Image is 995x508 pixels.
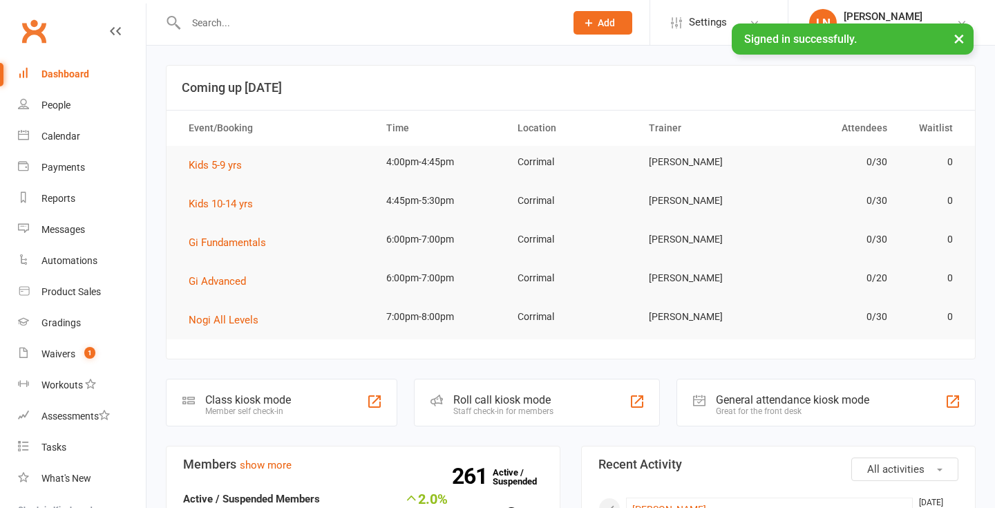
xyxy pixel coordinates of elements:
button: Add [574,11,632,35]
td: Corrimal [505,262,636,294]
td: 7:00pm-8:00pm [374,301,505,333]
div: [PERSON_NAME] [844,10,951,23]
div: Waivers [41,348,75,359]
td: 0 [900,146,965,178]
td: 4:45pm-5:30pm [374,185,505,217]
span: Gi Advanced [189,275,246,288]
div: LN [809,9,837,37]
div: General attendance kiosk mode [716,393,869,406]
button: Gi Fundamentals [189,234,276,251]
div: Gradings [41,317,81,328]
td: Corrimal [505,146,636,178]
a: Workouts [18,370,146,401]
button: Kids 5-9 yrs [189,157,252,173]
div: Legacy [PERSON_NAME] [844,23,951,35]
td: 0/30 [768,146,899,178]
td: 6:00pm-7:00pm [374,262,505,294]
span: Signed in successfully. [744,32,857,46]
div: Member self check-in [205,406,291,416]
a: Product Sales [18,276,146,308]
td: [PERSON_NAME] [636,262,768,294]
td: [PERSON_NAME] [636,301,768,333]
a: 261Active / Suspended [493,458,553,496]
a: Reports [18,183,146,214]
th: Event/Booking [176,111,374,146]
div: Great for the front desk [716,406,869,416]
button: Kids 10-14 yrs [189,196,263,212]
td: [PERSON_NAME] [636,223,768,256]
div: Messages [41,224,85,235]
div: Product Sales [41,286,101,297]
div: Workouts [41,379,83,391]
td: 0 [900,301,965,333]
div: 2.0% [397,491,448,506]
td: 4:00pm-4:45pm [374,146,505,178]
td: Corrimal [505,223,636,256]
div: Tasks [41,442,66,453]
div: Staff check-in for members [453,406,553,416]
h3: Members [183,458,543,471]
a: Calendar [18,121,146,152]
a: People [18,90,146,121]
td: 0 [900,185,965,217]
input: Search... [182,13,556,32]
td: 0/30 [768,185,899,217]
a: Payments [18,152,146,183]
div: Roll call kiosk mode [453,393,553,406]
span: Settings [689,7,727,38]
th: Waitlist [900,111,965,146]
a: Tasks [18,432,146,463]
td: [PERSON_NAME] [636,185,768,217]
a: Automations [18,245,146,276]
span: Gi Fundamentals [189,236,266,249]
a: Messages [18,214,146,245]
div: Class kiosk mode [205,393,291,406]
a: Clubworx [17,14,51,48]
a: What's New [18,463,146,494]
h3: Recent Activity [598,458,958,471]
h3: Coming up [DATE] [182,81,960,95]
button: Gi Advanced [189,273,256,290]
span: Kids 10-14 yrs [189,198,253,210]
button: Nogi All Levels [189,312,268,328]
span: Kids 5-9 yrs [189,159,242,171]
a: Gradings [18,308,146,339]
div: Assessments [41,411,110,422]
td: 0/30 [768,301,899,333]
a: Waivers 1 [18,339,146,370]
span: Add [598,17,615,28]
div: Reports [41,193,75,204]
strong: Active / Suspended Members [183,493,320,505]
span: Nogi All Levels [189,314,258,326]
th: Location [505,111,636,146]
td: 0 [900,262,965,294]
div: Automations [41,255,97,266]
td: 0 [900,223,965,256]
a: Assessments [18,401,146,432]
td: Corrimal [505,185,636,217]
div: Dashboard [41,68,89,79]
div: Calendar [41,131,80,142]
button: × [947,23,972,53]
div: What's New [41,473,91,484]
th: Attendees [768,111,899,146]
div: Payments [41,162,85,173]
button: All activities [851,458,958,481]
a: show more [240,459,292,471]
td: 0/20 [768,262,899,294]
div: People [41,100,70,111]
td: [PERSON_NAME] [636,146,768,178]
span: 1 [84,347,95,359]
td: Corrimal [505,301,636,333]
th: Trainer [636,111,768,146]
strong: 261 [452,466,493,487]
th: Time [374,111,505,146]
a: Dashboard [18,59,146,90]
span: All activities [867,463,925,476]
td: 0/30 [768,223,899,256]
td: 6:00pm-7:00pm [374,223,505,256]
